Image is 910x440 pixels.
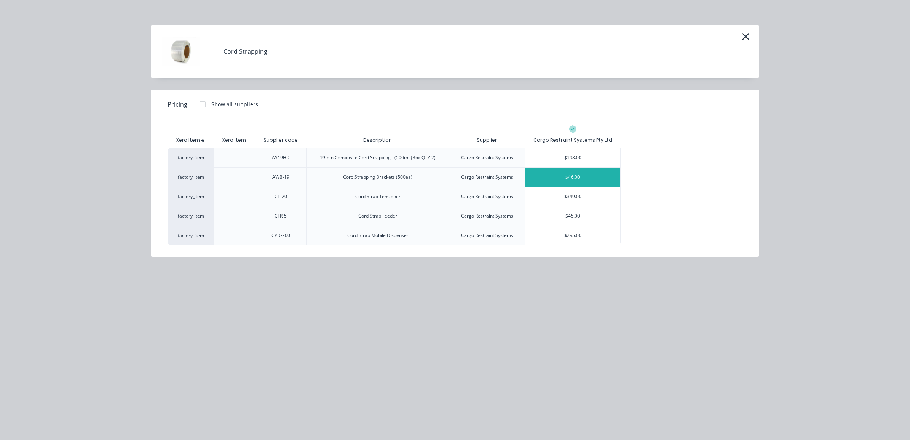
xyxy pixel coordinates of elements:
div: factory_item [168,206,214,226]
div: 19mm Composite Cord Strapping - (500m) (Box QTY 2) [320,154,436,161]
div: $46.00 [525,168,621,187]
div: $198.00 [525,148,621,167]
div: $45.00 [525,206,621,226]
div: Cord Strapping [224,47,267,56]
div: Supplier [471,131,503,150]
div: $349.00 [525,187,621,206]
div: CPD-200 [271,232,290,239]
div: Cargo Restraint Systems [461,213,513,219]
div: Cargo Restraint Systems [461,154,513,161]
div: Cargo Restraint Systems [461,174,513,181]
div: Cargo Restraint Systems Pty Ltd [533,137,612,144]
div: factory_item [168,187,214,206]
div: Xero item [216,131,252,150]
div: AS19HD [272,154,290,161]
div: factory_item [168,148,214,167]
div: factory_item [168,226,214,245]
div: Description [357,131,398,150]
div: CFR-5 [275,213,287,219]
div: Cargo Restraint Systems [461,232,513,239]
img: Cord Strapping [162,32,200,70]
div: Cord Strap Feeder [358,213,397,219]
span: Pricing [168,100,187,109]
div: Cord Strap Tensioner [355,193,401,200]
div: AWB-19 [272,174,289,181]
div: $295.00 [525,226,621,245]
div: Xero Item # [168,133,214,148]
div: Show all suppliers [211,100,258,108]
div: Cord Strapping Brackets (500ea) [343,174,412,181]
div: Cargo Restraint Systems [461,193,513,200]
div: factory_item [168,167,214,187]
div: Supplier code [257,131,304,150]
div: Cord Strap Mobile Dispenser [347,232,409,239]
div: CT-20 [275,193,287,200]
